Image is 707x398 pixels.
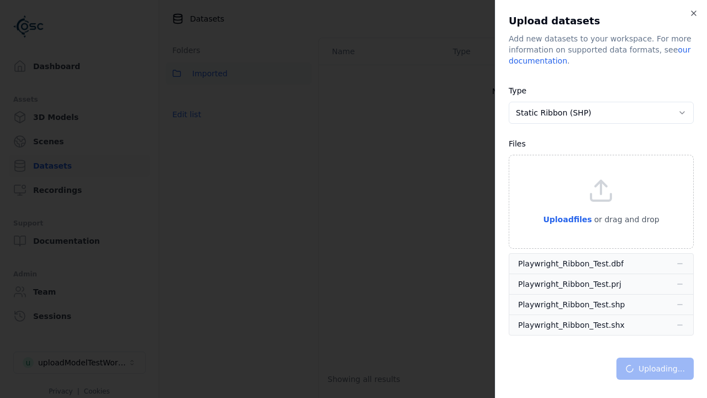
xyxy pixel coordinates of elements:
[518,299,625,310] div: Playwright_Ribbon_Test.shp
[543,215,592,224] span: Upload files
[509,13,694,29] h2: Upload datasets
[509,139,526,148] label: Files
[509,86,526,95] label: Type
[518,279,621,290] div: Playwright_Ribbon_Test.prj
[592,213,659,226] p: or drag and drop
[518,258,624,269] div: Playwright_Ribbon_Test.dbf
[518,320,625,331] div: Playwright_Ribbon_Test.shx
[509,33,694,66] div: Add new datasets to your workspace. For more information on supported data formats, see .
